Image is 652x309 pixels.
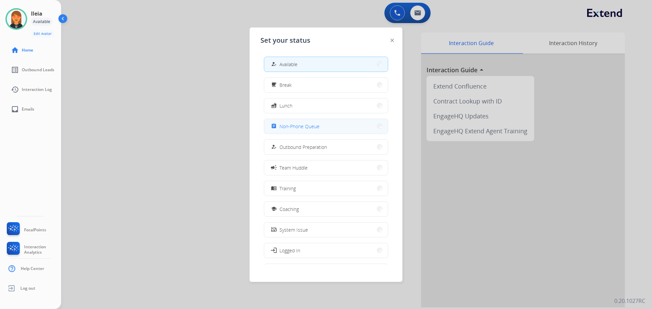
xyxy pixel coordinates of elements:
[270,247,277,254] mat-icon: login
[11,46,19,54] mat-icon: home
[264,223,388,237] button: System Issue
[5,242,61,257] a: Interaction Analytics
[279,206,299,213] span: Coaching
[31,30,54,38] button: Edit Avatar
[279,102,292,109] span: Lunch
[264,98,388,113] button: Lunch
[22,107,34,112] span: Emails
[264,78,388,92] button: Break
[264,160,388,175] button: Team Huddle
[11,66,19,74] mat-icon: list_alt
[271,186,277,191] mat-icon: menu_book
[5,222,46,238] a: FocalPoints
[264,57,388,72] button: Available
[31,9,42,18] h3: Ileia
[264,202,388,216] button: Coaching
[391,39,394,42] img: close-button
[270,164,277,171] mat-icon: campaign
[31,18,52,26] div: Available
[22,87,52,92] span: Interaction Log
[271,144,277,150] mat-icon: how_to_reg
[11,105,19,113] mat-icon: inbox
[7,9,26,28] img: avatar
[279,81,292,89] span: Break
[260,36,310,45] span: Set your status
[264,119,388,134] button: Non-Phone Queue
[20,286,35,291] span: Log out
[21,266,44,271] span: Help Center
[264,181,388,196] button: Training
[22,47,33,53] span: Home
[279,164,308,171] span: Team Huddle
[279,61,297,68] span: Available
[264,140,388,154] button: Outbound Preparation
[614,297,645,305] p: 0.20.1027RC
[271,103,277,109] mat-icon: fastfood
[264,243,388,258] button: Logged In
[24,227,46,233] span: FocalPoints
[271,82,277,88] mat-icon: free_breakfast
[271,206,277,212] mat-icon: school
[271,227,277,233] mat-icon: phonelink_off
[279,226,308,233] span: System Issue
[271,123,277,129] mat-icon: assignment
[279,143,327,151] span: Outbound Preparation
[279,185,296,192] span: Training
[279,123,320,130] span: Non-Phone Queue
[279,247,300,254] span: Logged In
[11,85,19,94] mat-icon: history
[264,264,388,278] button: Offline
[271,61,277,67] mat-icon: how_to_reg
[24,244,61,255] span: Interaction Analytics
[22,67,54,73] span: Outbound Leads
